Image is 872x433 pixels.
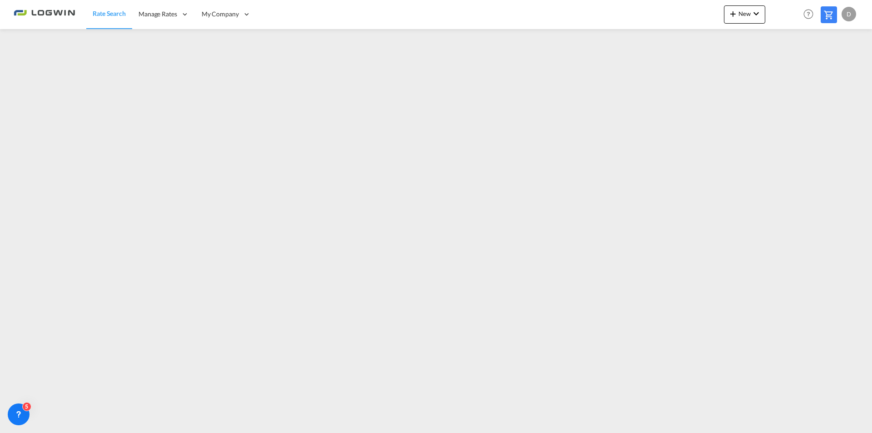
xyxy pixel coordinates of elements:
[724,5,765,24] button: icon-plus 400-fgNewicon-chevron-down
[728,8,738,19] md-icon: icon-plus 400-fg
[139,10,177,19] span: Manage Rates
[842,7,856,21] div: D
[14,4,75,25] img: 2761ae10d95411efa20a1f5e0282d2d7.png
[202,10,239,19] span: My Company
[728,10,762,17] span: New
[801,6,821,23] div: Help
[751,8,762,19] md-icon: icon-chevron-down
[93,10,126,17] span: Rate Search
[801,6,816,22] span: Help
